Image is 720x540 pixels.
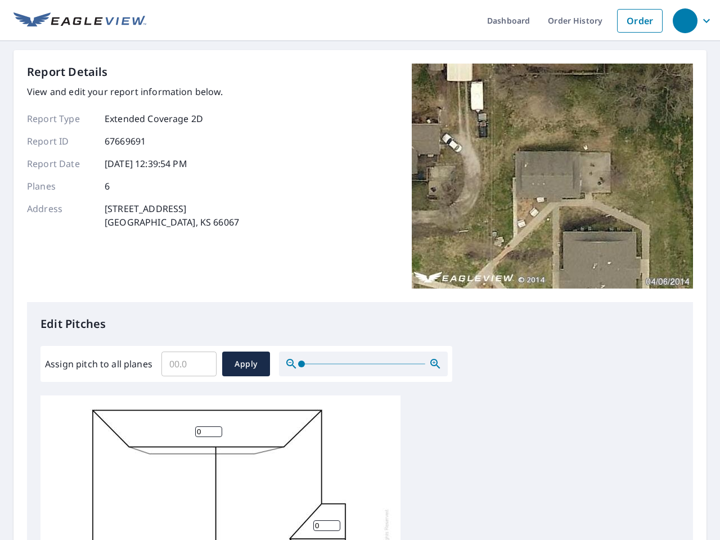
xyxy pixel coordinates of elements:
p: Report Type [27,112,94,125]
a: Order [617,9,663,33]
p: [DATE] 12:39:54 PM [105,157,187,170]
p: 6 [105,179,110,193]
img: Top image [412,64,693,289]
p: Report ID [27,134,94,148]
p: Report Date [27,157,94,170]
p: Report Details [27,64,108,80]
span: Apply [231,357,261,371]
p: 67669691 [105,134,146,148]
p: View and edit your report information below. [27,85,239,98]
label: Assign pitch to all planes [45,357,152,371]
p: Edit Pitches [40,316,679,332]
p: Extended Coverage 2D [105,112,203,125]
input: 00.0 [161,348,217,380]
button: Apply [222,352,270,376]
p: [STREET_ADDRESS] [GEOGRAPHIC_DATA], KS 66067 [105,202,239,229]
img: EV Logo [13,12,146,29]
p: Planes [27,179,94,193]
p: Address [27,202,94,229]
